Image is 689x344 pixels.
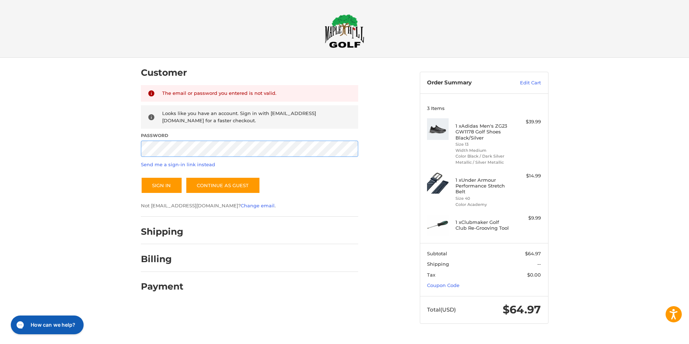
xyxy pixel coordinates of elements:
[427,282,459,288] a: Coupon Code
[141,67,187,78] h2: Customer
[186,177,260,194] a: Continue as guest
[525,251,541,256] span: $64.97
[455,195,511,202] li: Size 40
[141,253,183,265] h2: Billing
[512,172,541,180] div: $14.99
[527,272,541,278] span: $0.00
[427,251,447,256] span: Subtotal
[427,261,449,267] span: Shipping
[162,110,316,123] span: Looks like you have an account. Sign in with [EMAIL_ADDRESS][DOMAIN_NAME] for a faster checkout.
[241,203,275,208] a: Change email
[427,105,541,111] h3: 3 Items
[141,202,358,210] p: Not [EMAIL_ADDRESS][DOMAIN_NAME]? .
[325,14,364,48] img: Maple Hill Golf
[504,79,541,87] a: Edit Cart
[512,215,541,222] div: $9.99
[427,306,456,313] span: Total (USD)
[455,219,511,231] h4: 1 x Clubmaker Golf Club Re-Grooving Tool
[141,132,358,139] label: Password
[455,141,511,147] li: Size 13
[427,79,504,87] h3: Order Summary
[141,226,183,237] h2: Shipping
[141,177,182,194] button: Sign In
[427,272,435,278] span: Tax
[141,162,215,167] a: Send me a sign-in link instead
[141,281,183,292] h2: Payment
[537,261,541,267] span: --
[455,153,511,165] li: Color Black / Dark Silver Metallic / Silver Metallic
[512,118,541,125] div: $39.99
[630,325,689,344] iframe: Google Customer Reviews
[162,90,351,97] div: The email or password you entered is not valid.
[7,313,86,337] iframe: Gorgias live chat messenger
[455,123,511,141] h4: 1 x Adidas Men's ZG23 GW1178 Golf Shoes Black/Silver
[455,202,511,208] li: Color Academy
[455,177,511,195] h4: 1 x Under Armour Performance Stretch Belt
[503,303,541,316] span: $64.97
[455,147,511,154] li: Width Medium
